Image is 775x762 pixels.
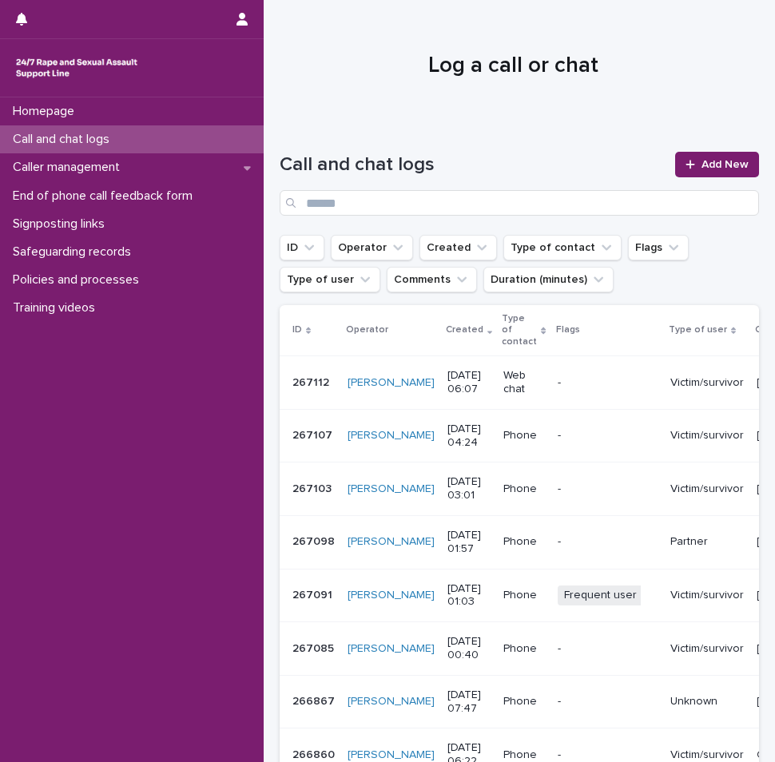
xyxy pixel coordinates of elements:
[670,482,744,496] p: Victim/survivor
[6,216,117,232] p: Signposting links
[670,642,744,656] p: Victim/survivor
[503,748,544,762] p: Phone
[6,132,122,147] p: Call and chat logs
[701,159,749,170] span: Add New
[503,429,544,443] p: Phone
[558,748,658,762] p: -
[446,321,483,339] p: Created
[670,748,744,762] p: Victim/survivor
[503,695,544,708] p: Phone
[447,423,491,450] p: [DATE] 04:24
[670,535,744,549] p: Partner
[447,475,491,502] p: [DATE] 03:01
[447,689,491,716] p: [DATE] 07:47
[447,635,491,662] p: [DATE] 00:40
[13,52,141,84] img: rhQMoQhaT3yELyF149Cw
[280,235,324,260] button: ID
[348,535,435,549] a: [PERSON_NAME]
[558,376,658,390] p: -
[6,104,87,119] p: Homepage
[558,695,658,708] p: -
[558,585,643,605] span: Frequent user
[670,695,744,708] p: Unknown
[280,53,747,80] h1: Log a call or chat
[292,692,338,708] p: 266867
[348,482,435,496] a: [PERSON_NAME]
[280,267,380,292] button: Type of user
[292,426,336,443] p: 267107
[556,321,580,339] p: Flags
[348,429,435,443] a: [PERSON_NAME]
[503,535,544,549] p: Phone
[6,189,205,204] p: End of phone call feedback form
[419,235,497,260] button: Created
[502,310,537,351] p: Type of contact
[503,482,544,496] p: Phone
[670,589,744,602] p: Victim/survivor
[503,369,544,396] p: Web chat
[558,642,658,656] p: -
[558,429,658,443] p: -
[558,535,658,549] p: -
[292,479,335,496] p: 267103
[348,589,435,602] a: [PERSON_NAME]
[292,639,337,656] p: 267085
[628,235,689,260] button: Flags
[670,429,744,443] p: Victim/survivor
[6,272,152,288] p: Policies and processes
[280,190,759,216] input: Search
[292,585,336,602] p: 267091
[675,152,759,177] a: Add New
[503,589,544,602] p: Phone
[280,153,666,177] h1: Call and chat logs
[348,642,435,656] a: [PERSON_NAME]
[292,321,302,339] p: ID
[346,321,388,339] p: Operator
[670,376,744,390] p: Victim/survivor
[348,376,435,390] a: [PERSON_NAME]
[292,745,338,762] p: 266860
[292,532,338,549] p: 267098
[6,300,108,316] p: Training videos
[331,235,413,260] button: Operator
[6,160,133,175] p: Caller management
[669,321,727,339] p: Type of user
[348,695,435,708] a: [PERSON_NAME]
[292,373,332,390] p: 267112
[447,582,491,609] p: [DATE] 01:03
[483,267,614,292] button: Duration (minutes)
[387,267,477,292] button: Comments
[6,244,144,260] p: Safeguarding records
[447,369,491,396] p: [DATE] 06:07
[558,482,658,496] p: -
[503,642,544,656] p: Phone
[348,748,435,762] a: [PERSON_NAME]
[447,529,491,556] p: [DATE] 01:57
[503,235,622,260] button: Type of contact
